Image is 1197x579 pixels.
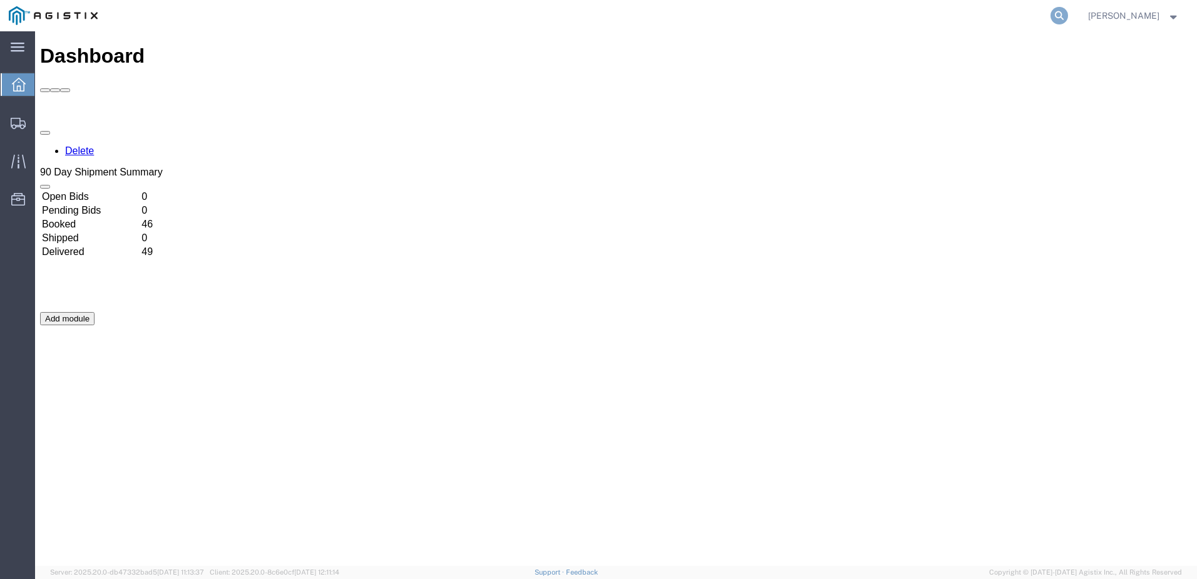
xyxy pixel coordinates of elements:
[294,568,339,576] span: [DATE] 12:11:14
[106,214,126,227] td: 49
[566,568,598,576] a: Feedback
[210,568,339,576] span: Client: 2025.20.0-8c6e0cf
[106,173,126,185] td: 0
[6,214,105,227] td: Delivered
[6,187,105,199] td: Booked
[1087,8,1180,23] button: [PERSON_NAME]
[35,31,1197,566] iframe: FS Legacy Container
[106,187,126,199] td: 46
[1088,9,1159,23] span: Deni Smith
[106,159,126,172] td: 0
[535,568,566,576] a: Support
[6,173,105,185] td: Pending Bids
[5,281,59,294] button: Add module
[6,201,105,213] td: Shipped
[989,567,1182,578] span: Copyright © [DATE]-[DATE] Agistix Inc., All Rights Reserved
[9,6,98,25] img: logo
[157,568,204,576] span: [DATE] 11:13:37
[50,568,204,576] span: Server: 2025.20.0-db47332bad5
[106,201,126,213] td: 0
